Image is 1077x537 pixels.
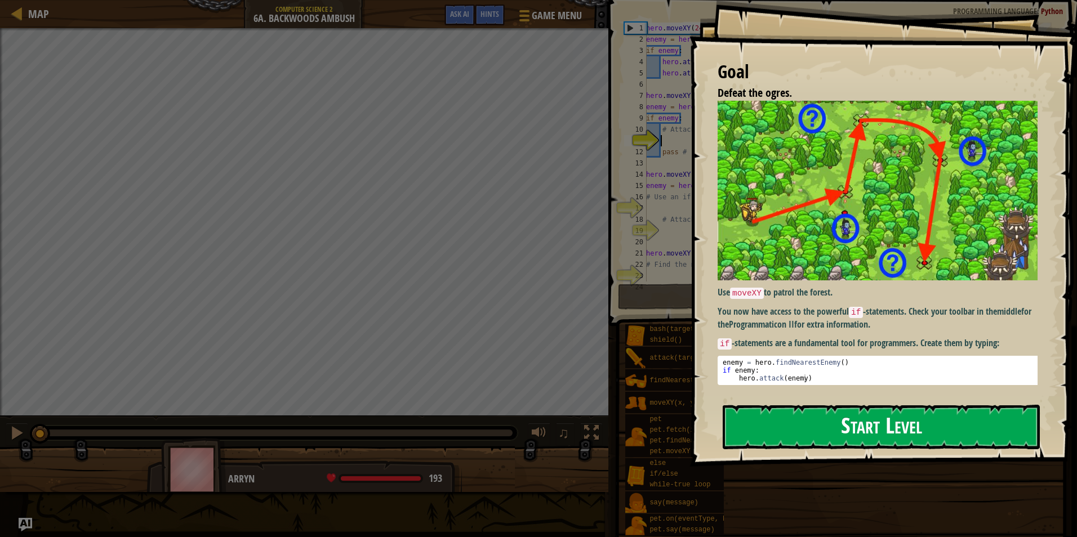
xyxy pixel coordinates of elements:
[625,325,647,347] img: portrait.png
[649,377,723,384] span: findNearestEnemy()
[28,6,49,21] span: Map
[718,85,792,100] span: Defeat the ogres.
[450,8,469,19] span: Ask AI
[718,101,1046,280] img: Ambush
[624,180,647,191] div: 15
[429,471,442,485] span: 193
[625,426,647,447] img: portrait.png
[624,225,647,236] div: 19
[649,426,710,434] span: pet.fetch(item)
[510,5,589,31] button: Game Menu
[849,307,863,318] code: if
[624,113,647,124] div: 9
[649,515,755,523] span: pet.on(eventType, handler)
[649,459,666,467] span: else
[624,146,647,158] div: 12
[649,325,698,333] span: bash(target)
[624,34,647,45] div: 2
[6,423,28,446] button: Ctrl + P: Pause
[624,281,647,293] div: 24
[624,124,647,135] div: 10
[718,338,732,350] code: if
[997,305,1021,317] strong: middle
[723,405,1040,449] button: Start Level
[625,493,647,514] img: portrait.png
[624,79,647,90] div: 6
[624,214,647,225] div: 18
[625,465,647,486] img: portrait.png
[624,135,647,146] div: 11
[649,354,706,362] span: attack(target)
[718,337,1046,350] p: -statements are a fundamental tool for programmers. Create them by typing:
[649,399,698,407] span: moveXY(x, y)
[228,472,451,486] div: Arryn
[532,8,582,23] span: Game Menu
[624,56,647,68] div: 4
[718,59,1038,85] div: Goal
[528,423,550,446] button: Adjust volume
[625,370,647,392] img: portrait.png
[161,438,226,500] img: thang_avatar_frame.png
[625,348,647,369] img: portrait.png
[624,90,647,101] div: 7
[624,158,647,169] div: 13
[618,284,833,310] button: Run ⇧↵
[718,305,1046,331] p: You now have access to the powerful -statements. Check your toolbar in the for the for extra info...
[729,318,794,330] strong: Programmaticon II
[624,68,647,79] div: 5
[556,423,575,446] button: ♫
[624,248,647,259] div: 21
[580,423,603,446] button: Toggle fullscreen
[625,23,647,34] div: 1
[649,470,678,478] span: if/else
[624,191,647,203] div: 16
[649,447,714,455] span: pet.moveXY(x, y)
[625,515,647,536] img: portrait.png
[649,437,759,445] span: pet.findNearestByType(type)
[718,286,1046,299] p: Use to patrol the forest.
[730,288,764,299] code: moveXY
[480,8,499,19] span: Hints
[327,473,442,484] div: health: 193 / 193
[649,336,682,344] span: shield()
[624,236,647,248] div: 20
[704,85,1035,101] li: Defeat the ogres.
[649,499,698,507] span: say(message)
[624,169,647,180] div: 14
[624,270,647,281] div: 23
[19,518,32,531] button: Ask AI
[23,6,49,21] a: Map
[624,101,647,113] div: 8
[649,526,714,534] span: pet.say(message)
[624,45,647,56] div: 3
[625,393,647,414] img: portrait.png
[558,424,569,441] span: ♫
[624,203,647,214] div: 17
[649,415,662,423] span: pet
[624,259,647,270] div: 22
[444,5,475,25] button: Ask AI
[649,481,710,489] span: while-true loop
